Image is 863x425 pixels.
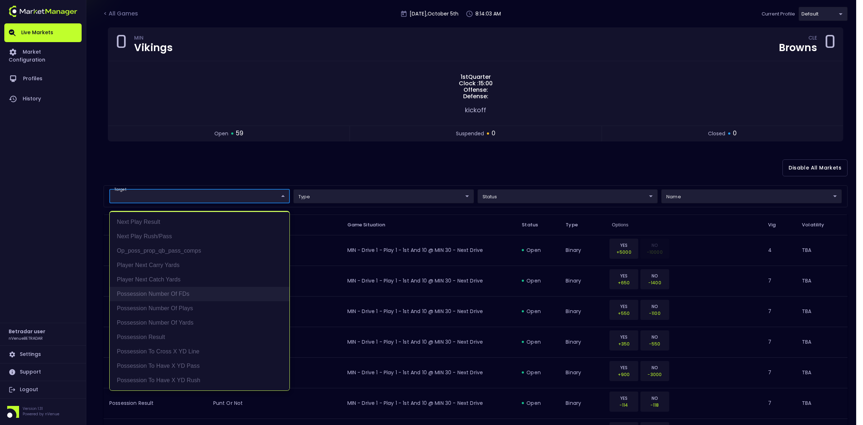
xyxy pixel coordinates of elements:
li: Possession Number of Yards [110,316,289,330]
li: Possession to Have X YD Pass [110,359,289,373]
li: op_poss_prop_qb_pass_comps [110,244,289,258]
li: Next Play Rush/Pass [110,229,289,244]
li: Next Play Result [110,215,289,229]
li: Player Next Catch Yards [110,272,289,287]
li: Possession to Cross X YD Line [110,344,289,359]
li: Possession to Have X YD Rush [110,373,289,388]
li: Player Next Carry Yards [110,258,289,272]
li: Possession Number of Plays [110,301,289,316]
li: Possession Result [110,330,289,344]
li: Possession Number of FDs [110,287,289,301]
